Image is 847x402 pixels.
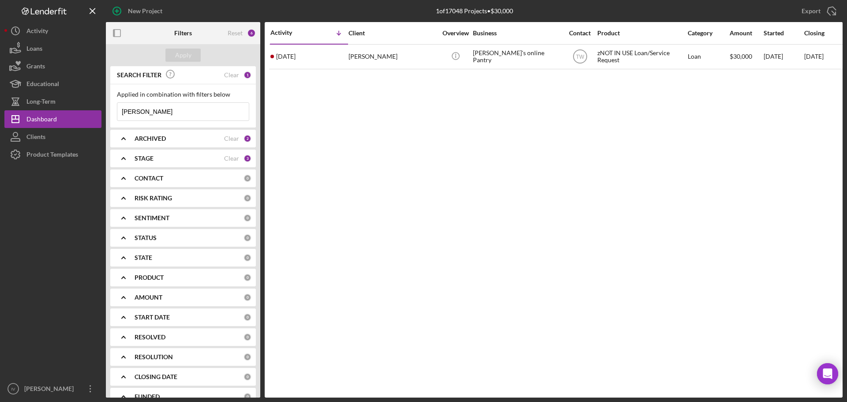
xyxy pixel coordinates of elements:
[106,2,171,20] button: New Project
[224,155,239,162] div: Clear
[135,155,154,162] b: STAGE
[247,29,256,38] div: 6
[228,30,243,37] div: Reset
[817,363,838,384] div: Open Intercom Messenger
[26,57,45,77] div: Grants
[22,380,79,400] div: [PERSON_NAME]
[26,75,59,95] div: Educational
[26,93,56,113] div: Long-Term
[135,175,163,182] b: CONTACT
[26,40,42,60] div: Loans
[117,71,161,79] b: SEARCH FILTER
[26,110,57,130] div: Dashboard
[244,234,251,242] div: 0
[244,71,251,79] div: 1
[597,30,686,37] div: Product
[4,75,101,93] button: Educational
[117,91,249,98] div: Applied in combination with filters below
[563,30,596,37] div: Contact
[135,373,177,380] b: CLOSING DATE
[764,45,803,68] div: [DATE]
[730,30,763,37] div: Amount
[439,30,472,37] div: Overview
[244,393,251,401] div: 0
[26,146,78,165] div: Product Templates
[244,254,251,262] div: 0
[4,93,101,110] button: Long-Term
[4,380,101,398] button: IV[PERSON_NAME]
[244,373,251,381] div: 0
[597,45,686,68] div: zNOT IN USE Loan/Service Request
[244,135,251,143] div: 2
[4,146,101,163] button: Product Templates
[135,234,157,241] b: STATUS
[473,45,561,68] div: [PERSON_NAME]'s online Pantry
[349,30,437,37] div: Client
[135,353,173,361] b: RESOLUTION
[436,8,513,15] div: 1 of 17048 Projects • $30,000
[135,294,162,301] b: AMOUNT
[276,53,296,60] time: 2023-10-03 12:02
[244,154,251,162] div: 3
[804,53,824,60] time: [DATE]
[244,274,251,282] div: 0
[730,45,763,68] div: $30,000
[135,135,166,142] b: ARCHIVED
[688,45,729,68] div: Loan
[4,40,101,57] button: Loans
[4,22,101,40] button: Activity
[244,214,251,222] div: 0
[175,49,191,62] div: Apply
[764,30,803,37] div: Started
[688,30,729,37] div: Category
[165,49,201,62] button: Apply
[473,30,561,37] div: Business
[174,30,192,37] b: Filters
[135,254,152,261] b: STATE
[135,314,170,321] b: START DATE
[244,293,251,301] div: 0
[270,29,309,36] div: Activity
[135,195,172,202] b: RISK RATING
[128,2,162,20] div: New Project
[224,135,239,142] div: Clear
[11,387,15,391] text: IV
[224,71,239,79] div: Clear
[244,194,251,202] div: 0
[135,274,164,281] b: PRODUCT
[793,2,843,20] button: Export
[244,353,251,361] div: 0
[26,128,45,148] div: Clients
[135,214,169,222] b: SENTIMENT
[135,393,160,400] b: FUNDED
[244,333,251,341] div: 0
[244,174,251,182] div: 0
[576,54,584,60] text: TW
[244,313,251,321] div: 0
[802,2,821,20] div: Export
[135,334,165,341] b: RESOLVED
[4,110,101,128] button: Dashboard
[349,45,437,68] div: [PERSON_NAME]
[26,22,48,42] div: Activity
[4,128,101,146] button: Clients
[4,57,101,75] button: Grants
